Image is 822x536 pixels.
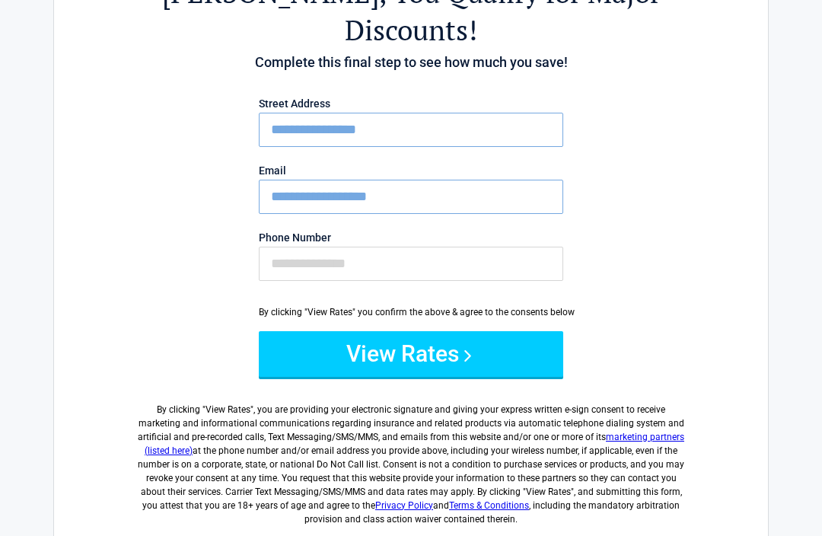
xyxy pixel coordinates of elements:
[259,331,563,377] button: View Rates
[259,165,563,176] label: Email
[138,391,684,526] label: By clicking " ", you are providing your electronic signature and giving your express written e-si...
[449,500,529,511] a: Terms & Conditions
[375,500,433,511] a: Privacy Policy
[145,432,684,456] a: marketing partners (listed here)
[259,232,563,243] label: Phone Number
[259,305,563,319] div: By clicking "View Rates" you confirm the above & agree to the consents below
[138,53,684,72] h4: Complete this final step to see how much you save!
[205,404,250,415] span: View Rates
[259,98,563,109] label: Street Address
